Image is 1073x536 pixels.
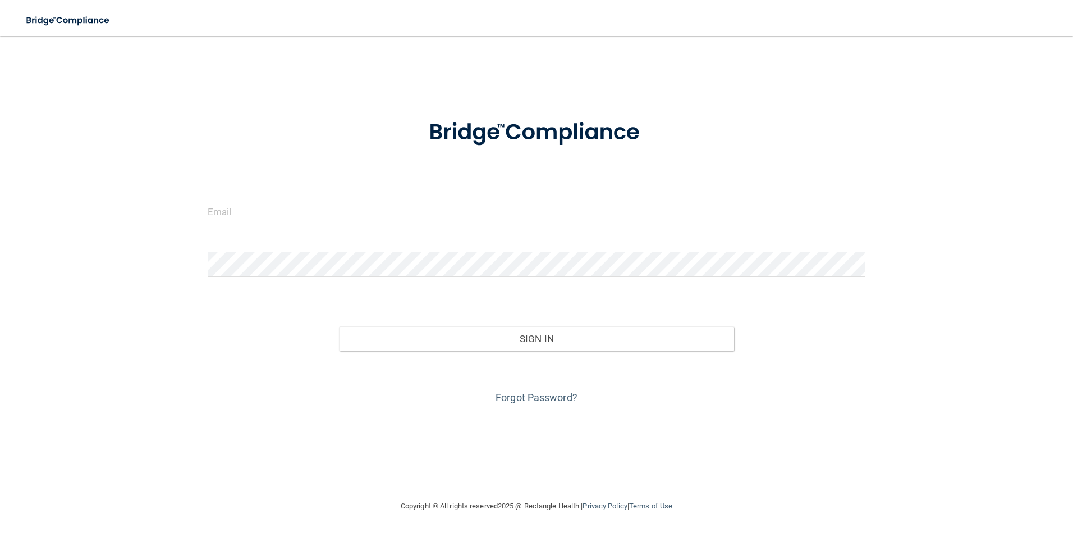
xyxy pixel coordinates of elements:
[17,9,120,32] img: bridge_compliance_login_screen.278c3ca4.svg
[583,502,627,510] a: Privacy Policy
[496,392,577,403] a: Forgot Password?
[339,326,734,351] button: Sign In
[332,488,741,524] div: Copyright © All rights reserved 2025 @ Rectangle Health | |
[629,502,672,510] a: Terms of Use
[406,103,667,162] img: bridge_compliance_login_screen.278c3ca4.svg
[208,199,866,224] input: Email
